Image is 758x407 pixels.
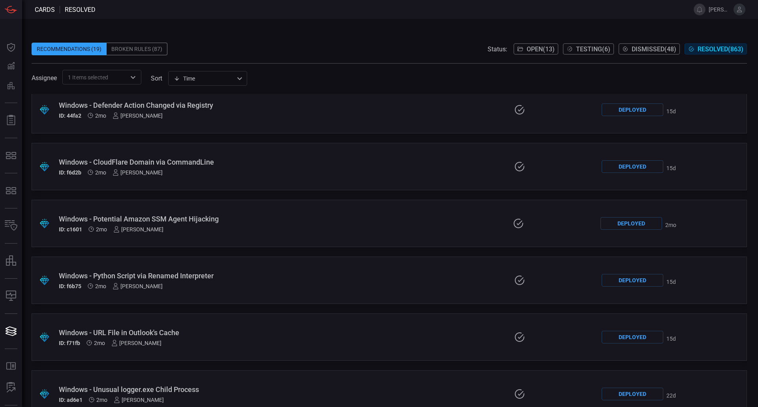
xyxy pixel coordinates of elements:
span: Aug 20, 2025 1:52 PM [665,222,676,228]
span: Assignee [32,74,57,82]
button: Inventory [2,216,21,235]
div: [PERSON_NAME] [113,169,163,176]
div: Deployed [602,103,663,116]
span: Testing ( 6 ) [576,45,610,53]
button: MITRE - Detection Posture [2,181,21,200]
h5: ID: ad6e1 [59,397,83,403]
div: Deployed [602,388,663,400]
button: ALERT ANALYSIS [2,378,21,397]
h5: ID: c1601 [59,226,82,233]
span: Status: [488,45,507,53]
span: 1 Items selected [68,73,108,81]
span: Dismissed ( 48 ) [632,45,676,53]
h5: ID: 44fa2 [59,113,81,119]
span: Aug 12, 2025 2:13 AM [94,340,105,346]
button: assets [2,251,21,270]
span: Open ( 13 ) [527,45,555,53]
button: Dismissed(48) [619,43,680,54]
div: Windows - Python Script via Renamed Interpreter [59,272,303,280]
span: Aug 18, 2025 5:49 AM [95,169,106,176]
h5: ID: f6b75 [59,283,81,289]
div: Windows - Unusual logger.exe Child Process [59,385,303,394]
span: [PERSON_NAME].[PERSON_NAME] [709,6,730,13]
button: Preventions [2,76,21,95]
span: Resolved ( 863 ) [698,45,743,53]
span: Sep 24, 2025 2:21 PM [666,108,676,114]
span: Sep 17, 2025 2:27 PM [666,392,676,399]
button: Open(13) [514,43,558,54]
div: Recommendations (19) [32,43,107,55]
div: [PERSON_NAME] [113,113,163,119]
div: Windows - CloudFlare Domain via CommandLine [59,158,303,166]
div: Windows - Defender Action Changed via Registry [59,101,303,109]
div: Windows - Potential Amazon SSM Agent Hijacking [59,215,302,223]
span: resolved [65,6,96,13]
button: MITRE - Exposures [2,146,21,165]
div: [PERSON_NAME] [113,226,163,233]
span: Sep 24, 2025 2:20 PM [666,279,676,285]
button: Rule Catalog [2,357,21,376]
label: sort [151,75,162,82]
button: Testing(6) [563,43,614,54]
button: Compliance Monitoring [2,287,21,306]
div: [PERSON_NAME] [113,283,163,289]
span: Aug 12, 2025 2:13 AM [96,226,107,233]
div: Deployed [602,274,663,287]
h5: ID: f71fb [59,340,80,346]
button: Reports [2,111,21,130]
div: Broken Rules (87) [107,43,167,55]
h5: ID: f6d2b [59,169,81,176]
div: Deployed [602,160,663,173]
button: Resolved(863) [685,43,747,54]
div: [PERSON_NAME] [114,397,164,403]
div: Time [174,75,235,83]
div: Deployed [602,331,663,343]
span: Cards [35,6,55,13]
button: Detections [2,57,21,76]
div: [PERSON_NAME] [111,340,161,346]
span: Sep 24, 2025 2:21 PM [666,165,676,171]
button: Open [128,72,139,83]
button: Cards [2,322,21,341]
span: Aug 18, 2025 5:50 AM [95,113,106,119]
div: Deployed [600,217,662,230]
span: Sep 24, 2025 2:19 PM [666,336,676,342]
span: Aug 12, 2025 2:13 AM [95,283,106,289]
span: Aug 12, 2025 2:13 AM [96,397,107,403]
div: Windows - URL File in Outlook's Cache [59,328,303,337]
button: Dashboard [2,38,21,57]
